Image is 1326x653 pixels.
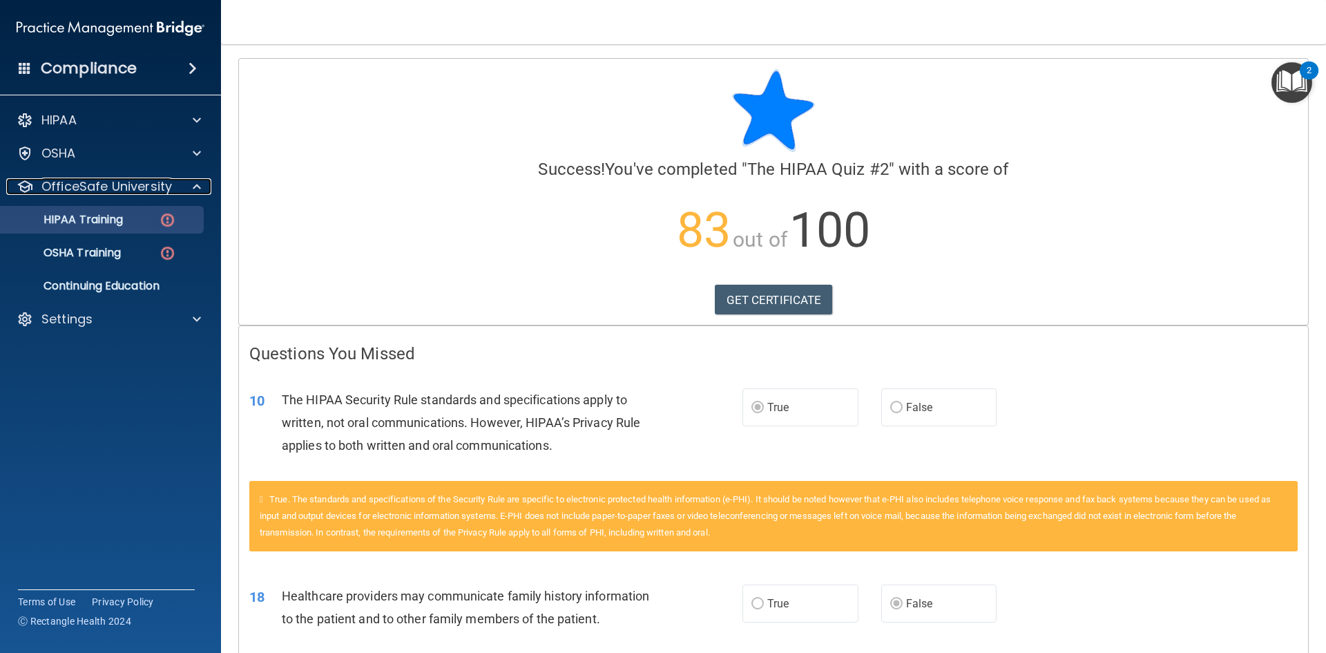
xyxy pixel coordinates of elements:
[17,311,201,328] a: Settings
[538,160,605,179] span: Success!
[767,597,789,610] span: True
[906,401,933,414] span: False
[767,401,789,414] span: True
[732,69,815,152] img: blue-star-rounded.9d042014.png
[906,597,933,610] span: False
[18,595,75,609] a: Terms of Use
[789,202,870,258] span: 100
[9,213,123,227] p: HIPAA Training
[17,15,204,42] img: PMB logo
[41,112,77,129] p: HIPAA
[9,246,121,260] p: OSHA Training
[92,595,154,609] a: Privacy Policy
[18,614,131,628] span: Ⓒ Rectangle Health 2024
[751,599,764,609] input: True
[41,59,137,78] h4: Compliance
[1271,62,1312,103] button: Open Resource Center, 2 new notifications
[41,145,76,162] p: OSHA
[260,494,1271,538] span: True. The standards and specifications of the Security Rule are specific to electronic protected ...
[747,160,889,179] span: The HIPAA Quiz #2
[282,589,649,626] span: Healthcare providers may communicate family history information to the patient and to other famil...
[890,599,903,609] input: False
[17,178,201,195] a: OfficeSafe University
[159,245,176,262] img: danger-circle.6113f641.png
[1307,70,1311,88] div: 2
[890,403,903,413] input: False
[249,589,265,605] span: 18
[751,403,764,413] input: True
[249,160,1298,178] h4: You've completed " " with a score of
[677,202,731,258] span: 83
[733,227,787,252] span: out of
[41,178,172,195] p: OfficeSafe University
[9,279,198,293] p: Continuing Education
[249,345,1298,363] h4: Questions You Missed
[41,311,93,328] p: Settings
[17,145,201,162] a: OSHA
[17,112,201,129] a: HIPAA
[159,211,176,229] img: danger-circle.6113f641.png
[249,392,265,409] span: 10
[715,285,833,315] a: GET CERTIFICATE
[282,392,640,453] span: The HIPAA Security Rule standards and specifications apply to written, not oral communications. H...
